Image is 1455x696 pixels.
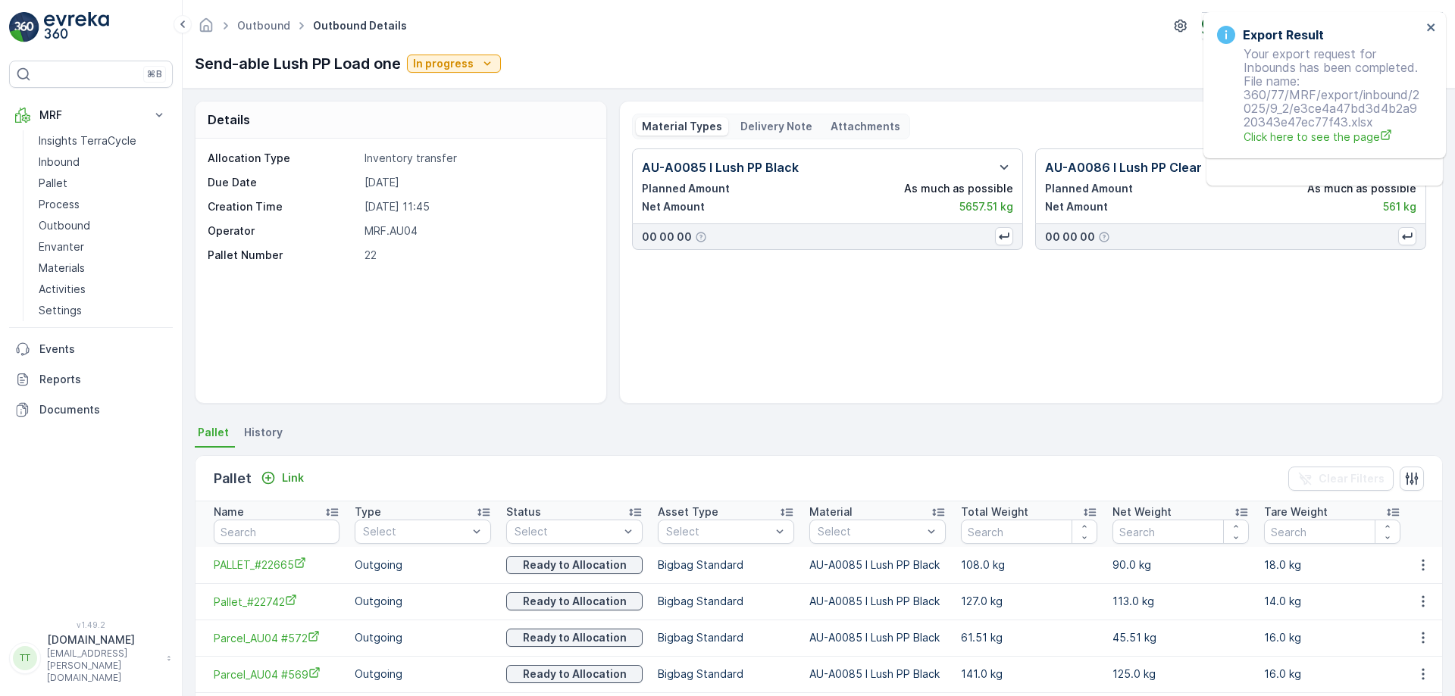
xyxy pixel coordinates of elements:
p: Pallet [39,176,67,191]
button: Ready to Allocation [506,592,643,610]
p: Link [282,470,304,485]
td: 108.0 kg [953,547,1105,583]
p: Allocation Type [208,151,358,166]
td: 113.0 kg [1105,583,1256,620]
p: AU-A0085 I Lush PP Black [642,158,799,176]
p: Inbound [39,154,80,170]
a: Parcel_AU04 #572 [214,630,339,646]
td: 141.0 kg [953,656,1105,692]
a: PALLET_#22665 [214,557,339,573]
p: Events [39,342,167,357]
a: Parcel_AU04 #569 [214,666,339,682]
td: Outgoing [347,656,499,692]
td: Outgoing [347,583,499,620]
td: Bigbag Standard [650,547,802,583]
td: Bigbag Standard [650,656,802,692]
p: Select [666,524,771,539]
p: 561 kg [1383,199,1416,214]
p: Ready to Allocation [523,630,627,645]
a: Settings [33,300,173,321]
td: 61.51 kg [953,620,1105,656]
button: close [1426,21,1437,36]
td: 127.0 kg [953,583,1105,620]
button: TT[DOMAIN_NAME][EMAIL_ADDRESS][PERSON_NAME][DOMAIN_NAME] [9,632,173,684]
a: Insights TerraCycle [33,130,173,151]
p: Due Date [208,175,358,190]
p: Operator [208,223,358,239]
p: Net Weight [1112,504,1172,520]
button: Terracycle-AU04 - Sendable(+10:00) [1202,12,1443,39]
p: Attachments [831,119,900,134]
p: Tare Weight [1264,504,1328,520]
p: MRF.AU04 [365,223,590,239]
p: 22 [365,248,590,263]
p: Inventory transfer [365,151,590,166]
td: 90.0 kg [1105,547,1256,583]
p: Name [214,504,244,520]
div: TT [13,646,37,670]
p: 5657.51 kg [959,199,1013,214]
h3: Export Result [1243,26,1324,44]
a: Click here to see the page [1244,129,1422,145]
span: v 1.49.2 [9,620,173,629]
p: Insights TerraCycle [39,133,136,148]
p: As much as possible [1307,181,1416,196]
p: [EMAIL_ADDRESS][PERSON_NAME][DOMAIN_NAME] [47,648,159,684]
input: Search [1264,520,1400,544]
p: [DATE] 11:45 [365,199,590,214]
p: Ready to Allocation [523,594,627,609]
button: Link [255,469,310,487]
p: In progress [413,56,474,71]
input: Search [214,520,339,544]
td: AU-A0085 I Lush PP Black [802,620,953,656]
a: Inbound [33,151,173,173]
td: 16.0 kg [1256,620,1408,656]
p: Select [515,524,619,539]
a: Outbound [33,215,173,236]
p: Net Amount [1045,199,1108,214]
a: Events [9,334,173,364]
p: Delivery Note [740,119,812,134]
p: Reports [39,372,167,387]
span: Pallet [198,425,229,440]
a: Pallet_#22742 [214,594,339,610]
p: [DOMAIN_NAME] [47,632,159,648]
p: Status [506,504,541,520]
a: Envanter [33,236,173,257]
p: Type [355,504,381,520]
a: Materials [33,257,173,279]
td: 125.0 kg [1105,656,1256,692]
input: Search [961,520,1097,544]
p: Planned Amount [1045,181,1133,196]
p: Activities [39,282,86,297]
span: Outbound Details [310,18,410,33]
p: Send-able Lush PP Load one [195,52,401,75]
p: Select [363,524,468,539]
p: Your export request for Inbounds has been completed. File name: 360/77/MRF/export/inbound/2025/9_... [1217,47,1422,145]
p: Materials [39,261,85,276]
p: Pallet Number [208,248,358,263]
p: Creation Time [208,199,358,214]
a: Homepage [198,23,214,36]
button: Ready to Allocation [506,556,643,574]
p: Ready to Allocation [523,557,627,573]
a: Activities [33,279,173,300]
p: Material Types [642,119,722,134]
p: As much as possible [904,181,1013,196]
p: Clear Filters [1319,471,1385,486]
p: 00 00 00 [1045,229,1095,245]
div: Help Tooltip Icon [1098,231,1110,243]
p: Details [208,111,250,129]
p: AU-A0086 I Lush PP Clear [1045,158,1202,176]
td: Bigbag Standard [650,620,802,656]
div: Help Tooltip Icon [695,231,707,243]
button: Clear Filters [1288,467,1394,491]
p: Select [818,524,922,539]
td: Bigbag Standard [650,583,802,620]
td: 45.51 kg [1105,620,1256,656]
